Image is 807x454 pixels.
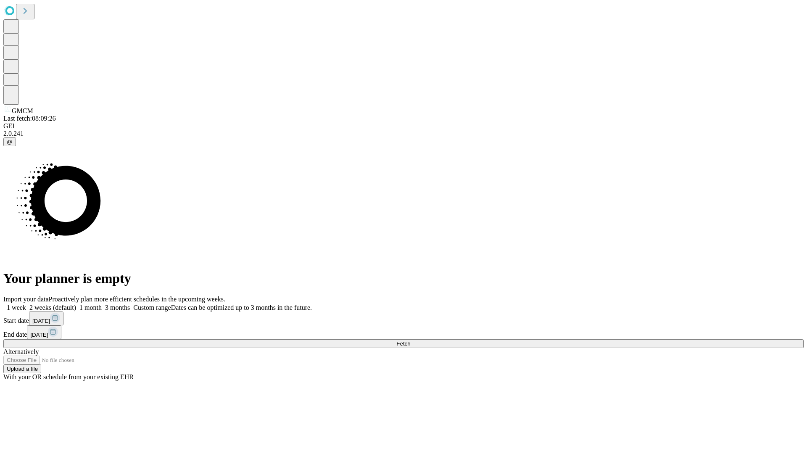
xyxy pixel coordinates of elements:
[7,304,26,311] span: 1 week
[49,296,225,303] span: Proactively plan more efficient schedules in the upcoming weeks.
[12,107,33,114] span: GMCM
[3,311,804,325] div: Start date
[32,318,50,324] span: [DATE]
[29,311,63,325] button: [DATE]
[3,339,804,348] button: Fetch
[7,139,13,145] span: @
[79,304,102,311] span: 1 month
[3,364,41,373] button: Upload a file
[3,325,804,339] div: End date
[3,348,39,355] span: Alternatively
[29,304,76,311] span: 2 weeks (default)
[171,304,312,311] span: Dates can be optimized up to 3 months in the future.
[3,137,16,146] button: @
[3,296,49,303] span: Import your data
[133,304,171,311] span: Custom range
[396,340,410,347] span: Fetch
[105,304,130,311] span: 3 months
[3,130,804,137] div: 2.0.241
[3,115,56,122] span: Last fetch: 08:09:26
[3,122,804,130] div: GEI
[3,271,804,286] h1: Your planner is empty
[30,332,48,338] span: [DATE]
[27,325,61,339] button: [DATE]
[3,373,134,380] span: With your OR schedule from your existing EHR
